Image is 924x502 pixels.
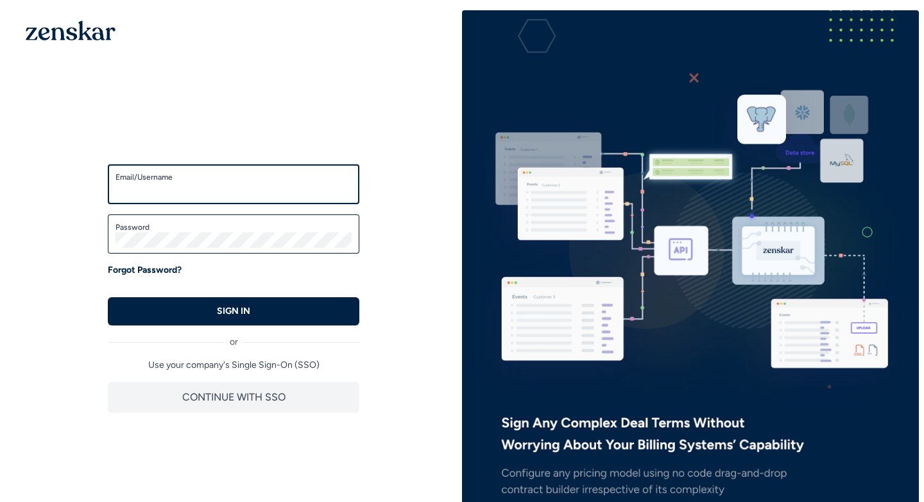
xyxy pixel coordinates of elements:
p: Use your company's Single Sign-On (SSO) [108,359,359,372]
button: SIGN IN [108,297,359,325]
label: Password [116,222,352,232]
p: SIGN IN [217,305,250,318]
label: Email/Username [116,172,352,182]
a: Forgot Password? [108,264,182,277]
img: 1OGAJ2xQqyY4LXKgY66KYq0eOWRCkrZdAb3gUhuVAqdWPZE9SRJmCz+oDMSn4zDLXe31Ii730ItAGKgCKgCCgCikA4Av8PJUP... [26,21,116,40]
button: CONTINUE WITH SSO [108,382,359,413]
div: or [108,325,359,349]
